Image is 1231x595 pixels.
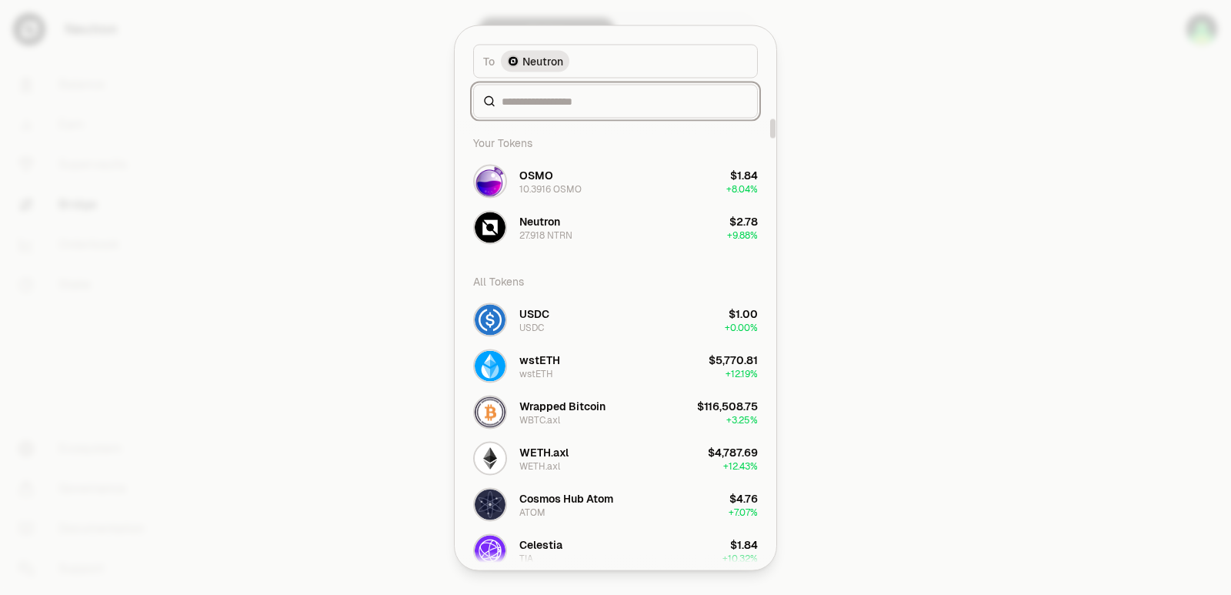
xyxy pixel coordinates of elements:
[697,398,758,413] div: $116,508.75
[507,55,519,67] img: Neutron Logo
[519,490,613,506] div: Cosmos Hub Atom
[475,535,505,566] img: TIA Logo
[475,350,505,381] img: wstETH Logo
[464,343,767,389] button: wstETH LogowstETHwstETH$5,770.81+12.19%
[725,321,758,333] span: + 0.00%
[483,53,495,69] span: To
[519,182,582,195] div: 10.3916 OSMO
[519,413,560,426] div: WBTC.axl
[519,213,560,229] div: Neutron
[726,367,758,379] span: + 12.19%
[519,460,560,472] div: WETH.axl
[475,165,505,196] img: OSMO Logo
[729,490,758,506] div: $4.76
[519,306,549,321] div: USDC
[519,367,553,379] div: wstETH
[475,489,505,520] img: ATOM Logo
[464,389,767,435] button: WBTC.axl LogoWrapped BitcoinWBTC.axl$116,508.75+3.25%
[730,167,758,182] div: $1.84
[519,398,605,413] div: Wrapped Bitcoin
[464,481,767,527] button: ATOM LogoCosmos Hub AtomATOM$4.76+7.07%
[519,352,560,367] div: wstETH
[519,167,553,182] div: OSMO
[722,552,758,564] span: + 10.32%
[464,204,767,250] button: NTRN LogoNeutron27.918 NTRN$2.78+9.88%
[709,352,758,367] div: $5,770.81
[464,435,767,481] button: WETH.axl LogoWETH.axlWETH.axl$4,787.69+12.43%
[723,460,758,472] span: + 12.43%
[464,266,767,296] div: All Tokens
[519,444,569,460] div: WETH.axl
[729,213,758,229] div: $2.78
[475,304,505,335] img: USDC Logo
[727,229,758,241] span: + 9.88%
[519,552,533,564] div: TIA
[473,44,758,78] button: ToNeutron LogoNeutron
[519,537,562,552] div: Celestia
[475,212,505,242] img: NTRN Logo
[519,506,545,518] div: ATOM
[726,182,758,195] span: + 8.04%
[708,444,758,460] div: $4,787.69
[729,306,758,321] div: $1.00
[730,537,758,552] div: $1.84
[475,396,505,427] img: WBTC.axl Logo
[519,229,572,241] div: 27.918 NTRN
[726,413,758,426] span: + 3.25%
[729,506,758,518] span: + 7.07%
[464,296,767,343] button: USDC LogoUSDCUSDC$1.00+0.00%
[464,158,767,204] button: OSMO LogoOSMO10.3916 OSMO$1.84+8.04%
[522,53,563,69] span: Neutron
[475,443,505,473] img: WETH.axl Logo
[464,527,767,573] button: TIA LogoCelestiaTIA$1.84+10.32%
[464,127,767,158] div: Your Tokens
[519,321,544,333] div: USDC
